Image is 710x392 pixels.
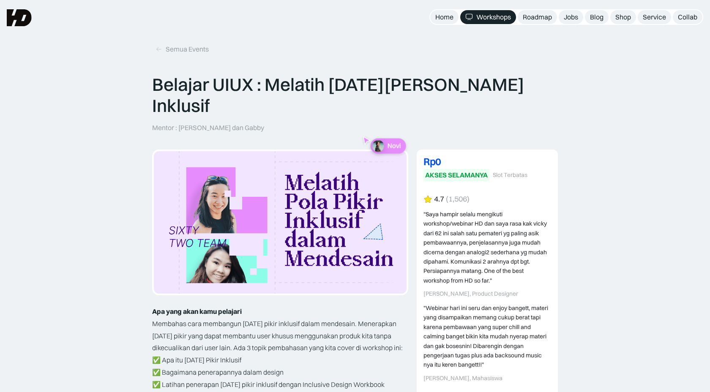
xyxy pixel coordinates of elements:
div: [PERSON_NAME], Product Designer [423,290,551,297]
div: 4.7 [434,195,444,204]
p: Membahas cara membangun [DATE] pikir inklusif dalam mendesain. Menerapkan [DATE] pikir yang dapat... [152,318,408,354]
div: "Saya hampir selalu mengikuti workshop/webinar HD dan saya rasa kak vicky dari 62 ini salah satu ... [423,210,551,285]
p: Mentor : [PERSON_NAME] dan Gabby [152,123,264,132]
div: Semua Events [166,45,209,54]
div: Shop [615,13,631,22]
div: Jobs [564,13,578,22]
div: Roadmap [523,13,552,22]
a: Collab [673,10,702,24]
a: Workshops [460,10,516,24]
div: "Webinar hari ini seru dan enjoy bangett, materi yang disampaikan memang cukup berat tapi karena ... [423,303,551,370]
a: Blog [585,10,609,24]
div: Workshops [476,13,511,22]
div: Blog [590,13,603,22]
a: Home [430,10,459,24]
p: Novi [388,142,401,150]
div: [PERSON_NAME], Mahasiswa [423,375,551,382]
a: Roadmap [518,10,557,24]
div: (1,506) [446,195,470,204]
a: Jobs [559,10,583,24]
div: Slot Terbatas [493,171,527,179]
a: Semua Events [152,42,212,56]
div: Collab [678,13,697,22]
a: Shop [610,10,636,24]
div: AKSES SELAMANYA [425,171,488,180]
p: ✅ Apa itu [DATE] Pikir Inklusif ✅ Bagaimana penerapannya dalam design ✅ Latihan penerapan [DATE] ... [152,354,408,390]
div: Service [643,13,666,22]
p: Belajar UIUX : Melatih [DATE][PERSON_NAME] Inklusif [152,74,558,117]
div: Rp0 [423,156,551,166]
div: Home [435,13,453,22]
strong: Apa yang akan kamu pelajari [152,307,242,316]
a: Service [638,10,671,24]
